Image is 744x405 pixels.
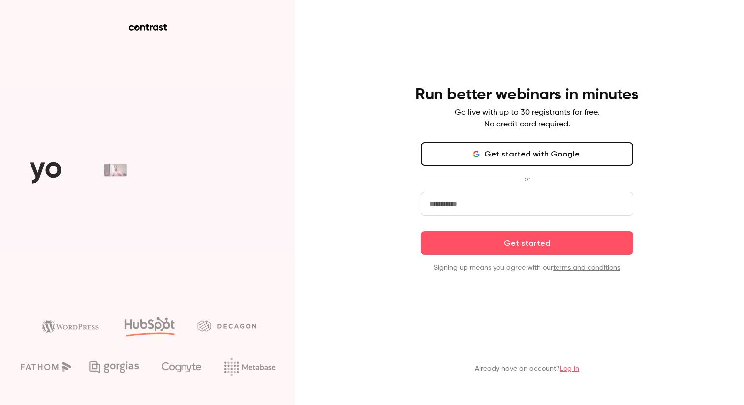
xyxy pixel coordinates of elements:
h4: Run better webinars in minutes [415,85,639,105]
span: or [519,174,535,184]
a: Log in [560,365,579,372]
a: terms and conditions [553,264,620,271]
button: Get started [421,231,633,255]
p: Signing up means you agree with our [421,263,633,273]
p: Already have an account? [475,364,579,374]
img: decagon [197,320,256,331]
button: Get started with Google [421,142,633,166]
p: Go live with up to 30 registrants for free. No credit card required. [455,107,599,130]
